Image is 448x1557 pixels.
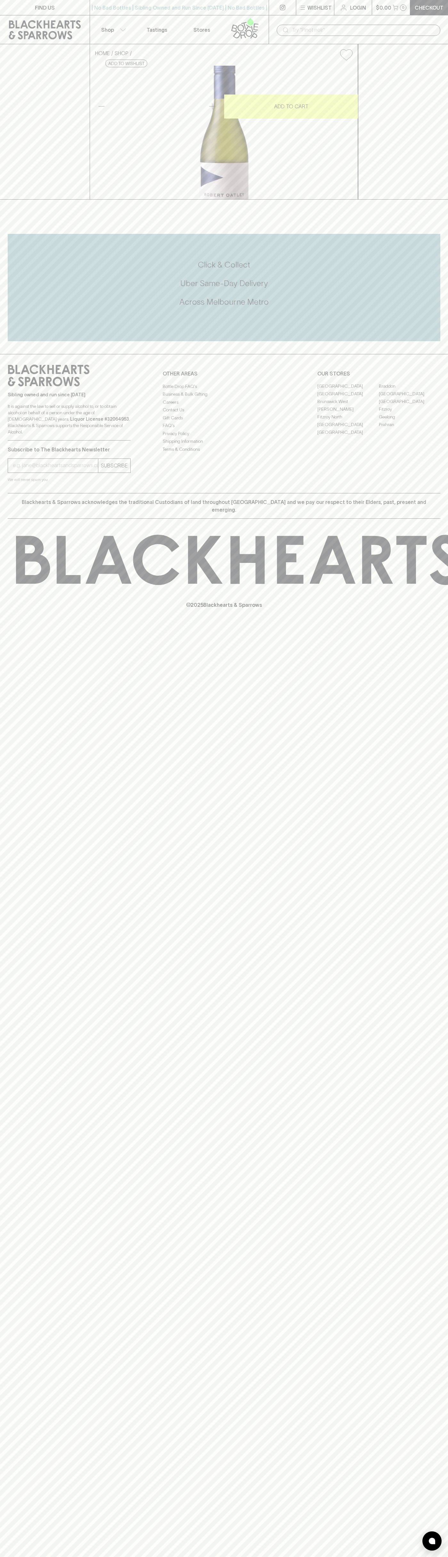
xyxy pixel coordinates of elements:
[8,259,440,270] h5: Click & Collect
[163,430,286,437] a: Privacy Policy
[98,459,130,473] button: SUBSCRIBE
[163,438,286,445] a: Shipping Information
[8,403,131,435] p: It is against the law to sell or supply alcohol to, or to obtain alcohol on behalf of a person un...
[8,476,131,483] p: We will never spam you
[134,15,179,44] a: Tastings
[101,26,114,34] p: Shop
[95,50,110,56] a: HOME
[350,4,366,12] p: Login
[115,50,128,56] a: SHOP
[317,383,379,390] a: [GEOGRAPHIC_DATA]
[379,398,440,406] a: [GEOGRAPHIC_DATA]
[224,95,358,119] button: ADD TO CART
[163,370,286,377] p: OTHER AREAS
[317,421,379,429] a: [GEOGRAPHIC_DATA]
[415,4,444,12] p: Checkout
[12,498,436,514] p: Blackhearts & Sparrows acknowledges the traditional Custodians of land throughout [GEOGRAPHIC_DAT...
[105,60,147,67] button: Add to wishlist
[35,4,55,12] p: FIND US
[163,422,286,430] a: FAQ's
[13,460,98,471] input: e.g. jane@blackheartsandsparrows.com.au
[163,445,286,453] a: Terms & Conditions
[163,398,286,406] a: Careers
[193,26,210,34] p: Stores
[379,390,440,398] a: [GEOGRAPHIC_DATA]
[379,413,440,421] a: Geelong
[379,406,440,413] a: Fitzroy
[317,406,379,413] a: [PERSON_NAME]
[147,26,167,34] p: Tastings
[402,6,404,9] p: 0
[307,4,332,12] p: Wishlist
[317,370,440,377] p: OUR STORES
[317,413,379,421] a: Fitzroy North
[317,429,379,436] a: [GEOGRAPHIC_DATA]
[8,391,131,398] p: Sibling owned and run since [DATE]
[429,1538,435,1544] img: bubble-icon
[317,390,379,398] a: [GEOGRAPHIC_DATA]
[101,462,128,469] p: SUBSCRIBE
[379,383,440,390] a: Braddon
[90,66,358,199] img: 37546.png
[8,297,440,307] h5: Across Melbourne Metro
[376,4,391,12] p: $0.00
[163,414,286,422] a: Gift Cards
[292,25,435,35] input: Try "Pinot noir"
[163,391,286,398] a: Business & Bulk Gifting
[8,446,131,453] p: Subscribe to The Blackhearts Newsletter
[90,15,135,44] button: Shop
[8,278,440,289] h5: Uber Same-Day Delivery
[379,421,440,429] a: Prahran
[274,103,308,110] p: ADD TO CART
[163,406,286,414] a: Contact Us
[163,383,286,390] a: Bottle Drop FAQ's
[70,416,129,422] strong: Liquor License #32064953
[317,398,379,406] a: Brunswick West
[8,234,440,341] div: Call to action block
[338,47,355,63] button: Add to wishlist
[179,15,224,44] a: Stores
